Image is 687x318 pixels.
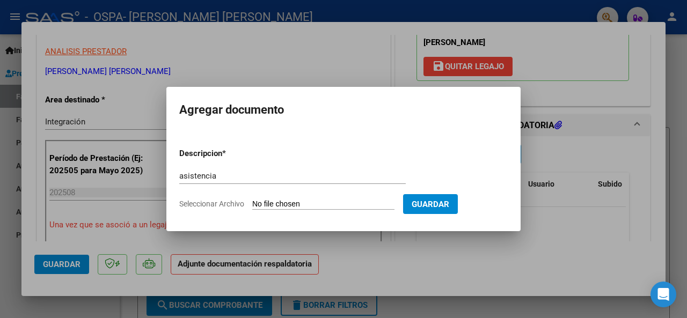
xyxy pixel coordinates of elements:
p: Descripcion [179,147,278,160]
div: Open Intercom Messenger [651,282,676,307]
button: Guardar [403,194,458,214]
h2: Agregar documento [179,100,508,120]
span: Guardar [412,199,449,209]
span: Seleccionar Archivo [179,199,244,208]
